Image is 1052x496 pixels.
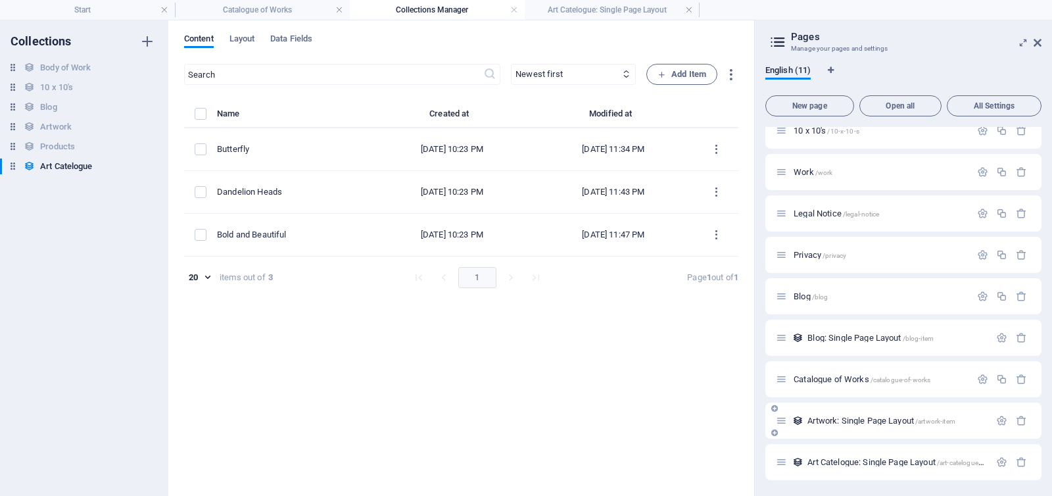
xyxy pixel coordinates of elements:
h6: 10 x 10's [40,80,73,95]
th: Name [217,106,371,128]
h6: Artwork [40,119,72,135]
div: Catalogue of Works/catalogue-of-works [790,375,970,384]
div: Privacy/privacy [790,251,970,259]
h6: Blog [40,99,57,115]
div: Settings [977,249,988,260]
div: 10 x 10's/10-x-10-s [790,126,970,135]
div: 20 [184,272,214,284]
span: Add Item [657,66,706,82]
div: Remove [1016,457,1027,468]
input: Search [184,64,483,85]
div: This layout is used as a template for all items (e.g. a blog post) of this collection. The conten... [792,332,803,343]
div: Bold and Beautiful [217,229,361,241]
div: Legal Notice/legal-notice [790,209,970,218]
div: Settings [977,125,988,136]
strong: 1 [734,272,738,282]
div: Duplicate [996,291,1007,302]
button: All Settings [947,95,1041,116]
span: /work [815,169,833,176]
div: Remove [1016,415,1027,426]
div: Artwork: Single Page Layout/artwork-item [803,416,990,425]
div: [DATE] 11:47 PM [543,229,683,241]
div: Page out of [687,272,738,284]
strong: 3 [268,272,273,284]
h3: Manage your pages and settings [791,43,1015,55]
span: English (11) [765,62,811,81]
span: Click to open page [794,250,846,260]
h6: Products [40,139,75,155]
div: Remove [1016,374,1027,385]
strong: 1 [707,272,711,282]
th: Created at [371,106,533,128]
div: Remove [1016,125,1027,136]
h4: Catalogue of Works [175,3,350,17]
span: Open all [865,102,936,110]
span: /blog [812,293,828,301]
h4: Art Catelogue: Single Page Layout [525,3,700,17]
span: /catalogue-of-works [871,376,931,384]
div: Remove [1016,332,1027,343]
span: /10-x-10-s [827,128,859,135]
h4: Collections Manager [350,3,525,17]
div: Work/work [790,168,970,176]
span: All Settings [953,102,1036,110]
div: Settings [996,457,1007,468]
div: Duplicate [996,249,1007,260]
div: Remove [1016,249,1027,260]
i: Create new collection [139,34,155,49]
div: Dandelion Heads [217,186,361,198]
table: items list [184,106,738,257]
div: items out of [220,272,266,284]
span: Click to open page [794,126,859,136]
div: Settings [977,374,988,385]
span: Data Fields [270,31,312,49]
span: Layout [229,31,255,49]
h2: Pages [791,31,1041,43]
span: Blog: Single Page Layout [807,333,934,343]
div: Duplicate [996,125,1007,136]
div: Remove [1016,208,1027,219]
h6: Collections [11,34,72,49]
div: Remove [1016,291,1027,302]
button: Open all [859,95,942,116]
span: New page [771,102,848,110]
h6: Body of Work [40,60,91,76]
th: Modified at [533,106,694,128]
div: Art Catelogue: Single Page Layout/art-catelogue-item [803,458,990,466]
div: Blog: Single Page Layout/blog-item [803,334,990,342]
button: page 1 [458,267,496,288]
span: /privacy [823,252,846,259]
div: [DATE] 10:23 PM [382,186,522,198]
button: New page [765,95,854,116]
button: Add Item [646,64,717,85]
span: /blog-item [903,335,934,342]
div: [DATE] 10:23 PM [382,229,522,241]
div: This layout is used as a template for all items (e.g. a blog post) of this collection. The conten... [792,457,803,468]
h6: Art Catelogue [40,159,92,174]
div: Language Tabs [765,65,1041,90]
span: /legal-notice [843,211,880,218]
nav: pagination navigation [406,267,548,288]
div: Settings [996,332,1007,343]
div: Duplicate [996,374,1007,385]
div: Blog/blog [790,292,970,301]
span: Legal Notice [794,209,879,218]
span: Click to open page [807,457,993,467]
div: Duplicate [996,166,1007,178]
div: Settings [977,208,988,219]
span: Click to open page [794,167,832,177]
span: Blog [794,291,828,301]
div: Settings [996,415,1007,426]
span: /art-catelogue-item [937,459,993,466]
div: Settings [977,166,988,178]
span: Catalogue of Works [794,374,930,384]
div: Remove [1016,166,1027,178]
span: Content [184,31,214,49]
span: Artwork: Single Page Layout [807,416,955,426]
div: [DATE] 11:34 PM [543,143,683,155]
div: Butterfly [217,143,361,155]
div: [DATE] 10:23 PM [382,143,522,155]
div: Duplicate [996,208,1007,219]
div: [DATE] 11:43 PM [543,186,683,198]
span: /artwork-item [915,418,955,425]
